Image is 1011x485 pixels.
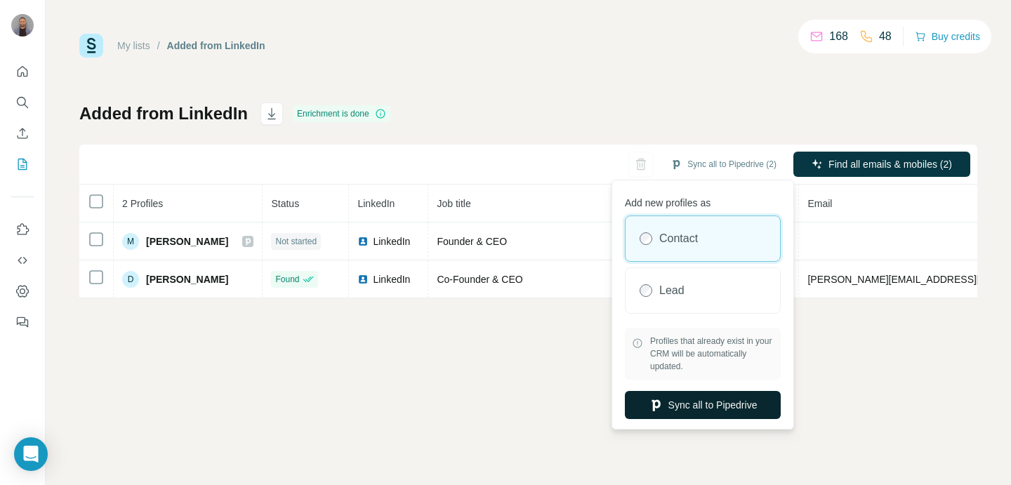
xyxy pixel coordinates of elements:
[879,28,892,45] p: 48
[437,198,470,209] span: Job title
[11,90,34,115] button: Search
[625,391,781,419] button: Sync all to Pipedrive
[807,198,832,209] span: Email
[122,198,163,209] span: 2 Profiles
[157,39,160,53] li: /
[122,271,139,288] div: D
[357,236,369,247] img: LinkedIn logo
[659,282,685,299] label: Lead
[661,154,786,175] button: Sync all to Pipedrive (2)
[11,248,34,273] button: Use Surfe API
[11,14,34,36] img: Avatar
[373,234,410,248] span: LinkedIn
[146,272,228,286] span: [PERSON_NAME]
[793,152,970,177] button: Find all emails & mobiles (2)
[11,152,34,177] button: My lists
[275,273,299,286] span: Found
[915,27,980,46] button: Buy credits
[293,105,390,122] div: Enrichment is done
[11,217,34,242] button: Use Surfe on LinkedIn
[271,198,299,209] span: Status
[117,40,150,51] a: My lists
[357,198,395,209] span: LinkedIn
[373,272,410,286] span: LinkedIn
[79,102,248,125] h1: Added from LinkedIn
[625,190,781,210] p: Add new profiles as
[437,274,522,285] span: Co-Founder & CEO
[122,233,139,250] div: M
[828,157,952,171] span: Find all emails & mobiles (2)
[829,28,848,45] p: 168
[275,235,317,248] span: Not started
[14,437,48,471] div: Open Intercom Messenger
[650,335,774,373] span: Profiles that already exist in your CRM will be automatically updated.
[11,59,34,84] button: Quick start
[437,236,507,247] span: Founder & CEO
[11,279,34,304] button: Dashboard
[79,34,103,58] img: Surfe Logo
[167,39,265,53] div: Added from LinkedIn
[11,121,34,146] button: Enrich CSV
[11,310,34,335] button: Feedback
[357,274,369,285] img: LinkedIn logo
[146,234,228,248] span: [PERSON_NAME]
[659,230,698,247] label: Contact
